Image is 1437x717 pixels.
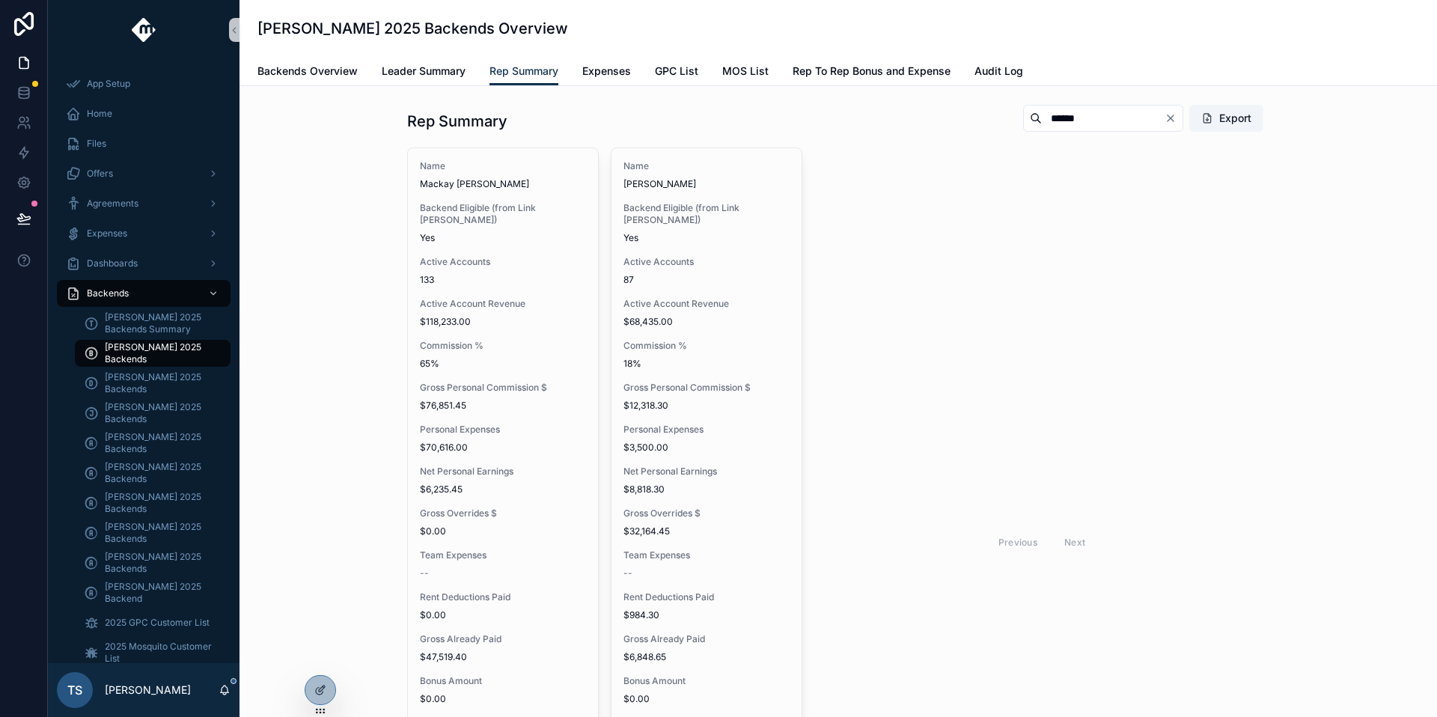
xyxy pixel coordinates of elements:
a: Audit Log [974,58,1023,88]
span: $0.00 [623,693,790,705]
span: Gross Already Paid [623,633,790,645]
span: Personal Expenses [623,424,790,436]
span: $0.00 [420,525,586,537]
span: $8,818.30 [623,483,790,495]
a: [PERSON_NAME] 2025 Backends [75,519,231,546]
span: -- [623,567,632,579]
a: Rep Summary [489,58,558,86]
span: Expenses [87,228,127,239]
span: Files [87,138,106,150]
span: 2025 GPC Customer List [105,617,210,629]
span: [PERSON_NAME] 2025 Backends [105,521,216,545]
span: Gross Personal Commission $ [623,382,790,394]
span: TS [67,681,82,699]
span: 18% [623,358,790,370]
span: [PERSON_NAME] [623,178,790,190]
span: Active Account Revenue [420,298,586,310]
a: [PERSON_NAME] 2025 Backends [75,340,231,367]
a: [PERSON_NAME] 2025 Backends [75,370,231,397]
span: Backends [87,287,129,299]
span: Commission % [420,340,586,352]
span: Bonus Amount [420,675,586,687]
span: [PERSON_NAME] 2025 Backends Summary [105,311,216,335]
a: Dashboards [57,250,231,277]
span: $76,851.45 [420,400,586,412]
a: GPC List [655,58,698,88]
span: Yes [420,232,586,244]
a: 2025 Mosquito Customer List [75,639,231,666]
span: Rent Deductions Paid [420,591,586,603]
a: Rep To Rep Bonus and Expense [793,58,951,88]
h1: [PERSON_NAME] 2025 Backends Overview [257,18,568,39]
div: scrollable content [48,60,239,663]
span: Backend Eligible (from Link [PERSON_NAME]) [420,202,586,226]
span: [PERSON_NAME] 2025 Backends [105,401,216,425]
span: [PERSON_NAME] 2025 Backends [105,431,216,455]
span: -- [420,567,429,579]
a: Offers [57,160,231,187]
span: Gross Overrides $ [623,507,790,519]
span: Active Accounts [623,256,790,268]
a: 2025 GPC Customer List [75,609,231,636]
span: Expenses [582,64,631,79]
span: $0.00 [420,693,586,705]
span: App Setup [87,78,130,90]
span: $6,848.65 [623,651,790,663]
span: Dashboards [87,257,138,269]
a: Expenses [57,220,231,247]
p: [PERSON_NAME] [105,683,191,698]
span: Active Account Revenue [623,298,790,310]
button: Export [1189,105,1263,132]
a: Expenses [582,58,631,88]
span: $47,519.40 [420,651,586,663]
span: 2025 Mosquito Customer List [105,641,216,665]
span: [PERSON_NAME] 2025 Backends [105,461,216,485]
span: Offers [87,168,113,180]
span: 133 [420,274,586,286]
a: Agreements [57,190,231,217]
span: Mackay [PERSON_NAME] [420,178,586,190]
span: $984.30 [623,609,790,621]
span: $12,318.30 [623,400,790,412]
a: [PERSON_NAME] 2025 Backends Summary [75,310,231,337]
span: GPC List [655,64,698,79]
a: Leader Summary [382,58,466,88]
span: Home [87,108,112,120]
a: Home [57,100,231,127]
span: Personal Expenses [420,424,586,436]
span: Active Accounts [420,256,586,268]
a: MOS List [722,58,769,88]
span: Gross Overrides $ [420,507,586,519]
span: Audit Log [974,64,1023,79]
span: $3,500.00 [623,442,790,454]
span: Net Personal Earnings [623,466,790,478]
span: Name [623,160,790,172]
span: $118,233.00 [420,316,586,328]
span: [PERSON_NAME] 2025 Backends [105,371,216,395]
a: [PERSON_NAME] 2025 Backends [75,430,231,457]
span: [PERSON_NAME] 2025 Backend [105,581,216,605]
span: Rep Summary [489,64,558,79]
h1: Rep Summary [407,111,507,132]
span: Backends Overview [257,64,358,79]
a: [PERSON_NAME] 2025 Backends [75,489,231,516]
a: [PERSON_NAME] 2025 Backends [75,460,231,486]
span: Commission % [623,340,790,352]
span: $32,164.45 [623,525,790,537]
span: Yes [623,232,790,244]
a: Backends Overview [257,58,358,88]
span: Agreements [87,198,138,210]
a: Files [57,130,231,157]
a: App Setup [57,70,231,97]
span: Gross Already Paid [420,633,586,645]
span: Team Expenses [420,549,586,561]
span: [PERSON_NAME] 2025 Backends [105,341,216,365]
span: $6,235.45 [420,483,586,495]
span: Leader Summary [382,64,466,79]
span: Rent Deductions Paid [623,591,790,603]
button: Clear [1165,112,1183,124]
a: [PERSON_NAME] 2025 Backend [75,579,231,606]
span: MOS List [722,64,769,79]
span: [PERSON_NAME] 2025 Backends [105,551,216,575]
span: Team Expenses [623,549,790,561]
